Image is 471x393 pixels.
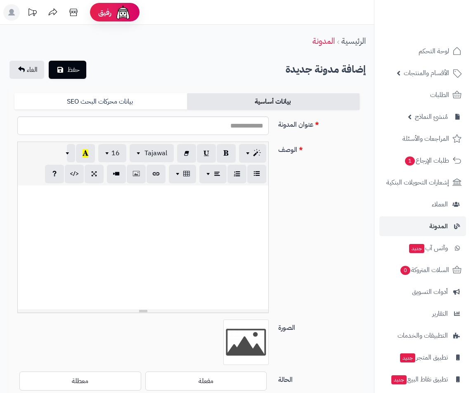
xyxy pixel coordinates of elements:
img: ai-face.png [115,4,131,21]
a: إشعارات التحويلات البنكية [379,173,466,192]
a: العملاء [379,194,466,214]
label: عنوان المدونة [275,116,363,130]
span: الغاء [27,65,38,75]
a: بيانات أساسية [187,93,360,110]
span: 0 [400,266,410,275]
span: السلات المتروكة [400,264,449,276]
a: تطبيق نقاط البيعجديد [379,369,466,389]
a: المراجعات والأسئلة [379,129,466,149]
span: الطلبات [430,89,449,101]
label: الصورة [275,320,363,333]
span: مفعلة [199,376,213,386]
span: Tajawal [144,148,167,158]
label: الحالة [275,372,363,385]
span: التطبيقات والخدمات [398,330,448,341]
a: تطبيق المتجرجديد [379,348,466,367]
span: المراجعات والأسئلة [402,133,449,144]
span: التقارير [432,308,448,320]
span: جديد [400,353,415,362]
a: المدونة [312,35,335,47]
button: 16 [98,144,126,162]
span: جديد [409,244,424,253]
a: السلات المتروكة0 [379,260,466,280]
span: معطلة [72,376,88,386]
a: الرئيسية [341,35,366,47]
span: 1 [405,156,415,166]
span: الأقسام والمنتجات [404,67,449,79]
span: حفظ [67,65,80,75]
span: المدونة [429,220,448,232]
span: مُنشئ النماذج [415,111,448,123]
span: تطبيق المتجر [399,352,448,363]
a: المدونة [379,216,466,236]
span: طلبات الإرجاع [404,155,449,166]
span: رفيق [98,7,111,17]
h2: إضافة مدونة جديدة [286,61,366,78]
span: لوحة التحكم [419,45,449,57]
a: أدوات التسويق [379,282,466,302]
span: العملاء [432,199,448,210]
span: وآتس آب [408,242,448,254]
a: تحديثات المنصة [22,4,43,23]
span: إشعارات التحويلات البنكية [386,177,449,188]
label: الوصف [275,142,363,155]
a: الغاء [9,61,44,79]
a: التقارير [379,304,466,324]
a: وآتس آبجديد [379,238,466,258]
a: التطبيقات والخدمات [379,326,466,346]
span: 16 [111,148,120,158]
button: Tajawal [130,144,174,162]
span: تطبيق نقاط البيع [391,374,448,385]
a: طلبات الإرجاع1 [379,151,466,170]
a: بيانات محركات البحث SEO [14,93,187,110]
span: أدوات التسويق [412,286,448,298]
button: حفظ [49,61,86,79]
img: logo-2.png [415,22,463,40]
a: لوحة التحكم [379,41,466,61]
a: الطلبات [379,85,466,105]
span: جديد [391,375,407,384]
